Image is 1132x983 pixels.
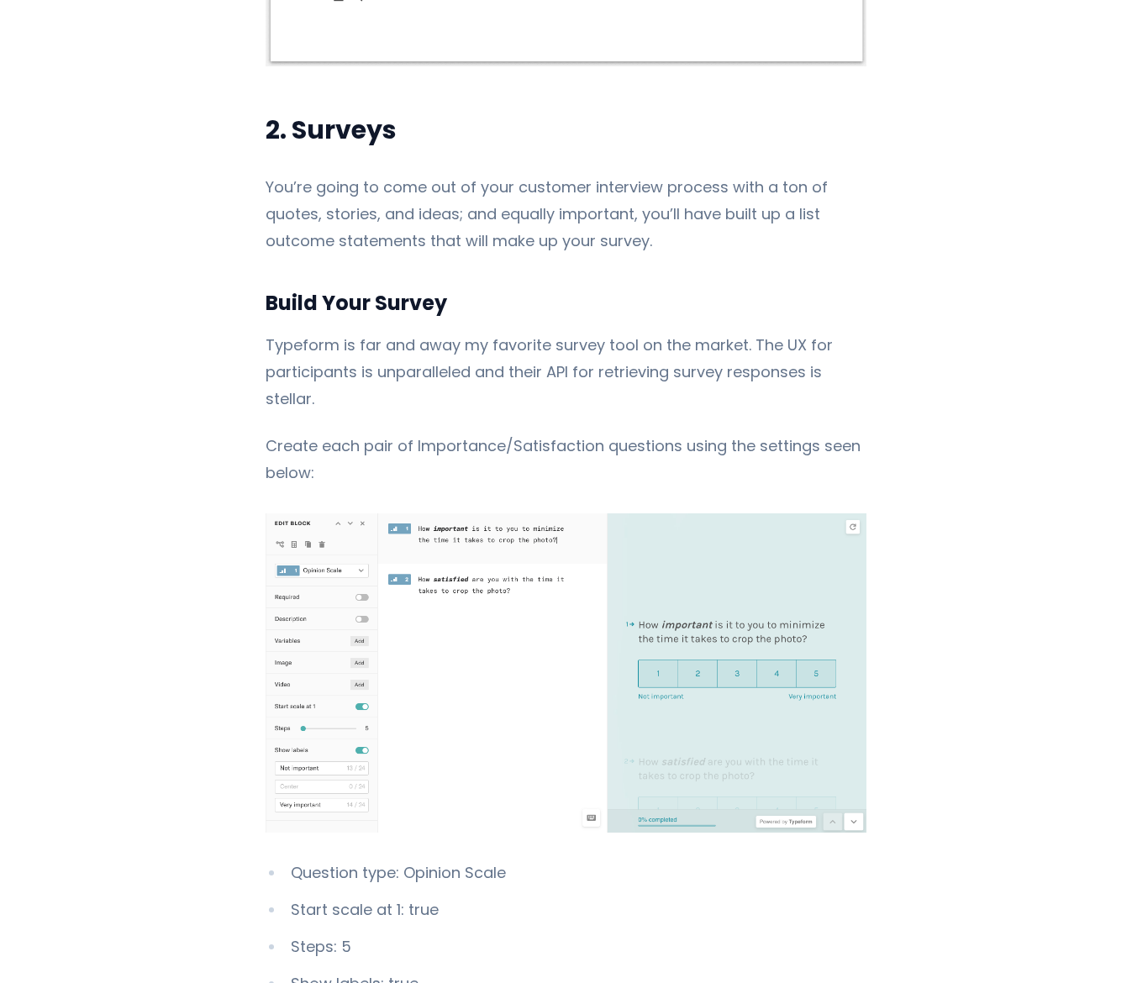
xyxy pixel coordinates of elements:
img: Jobs to Be Done Customer Survey [266,513,866,832]
p: Typeform is far and away my favorite survey tool on the market. The UX for participants is unpara... [266,332,866,413]
h2: 2. Surveys [266,113,866,147]
p: Create each pair of Importance/Satisfaction questions using the settings seen below: [266,433,866,486]
p: You’re going to come out of your customer interview process with a ton of quotes, stories, and id... [266,174,866,255]
li: Steps: 5 [266,933,866,960]
h3: Build Your Survey [266,288,866,318]
li: Start scale at 1: true [266,896,866,923]
li: Question type: Opinion Scale [266,859,866,886]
